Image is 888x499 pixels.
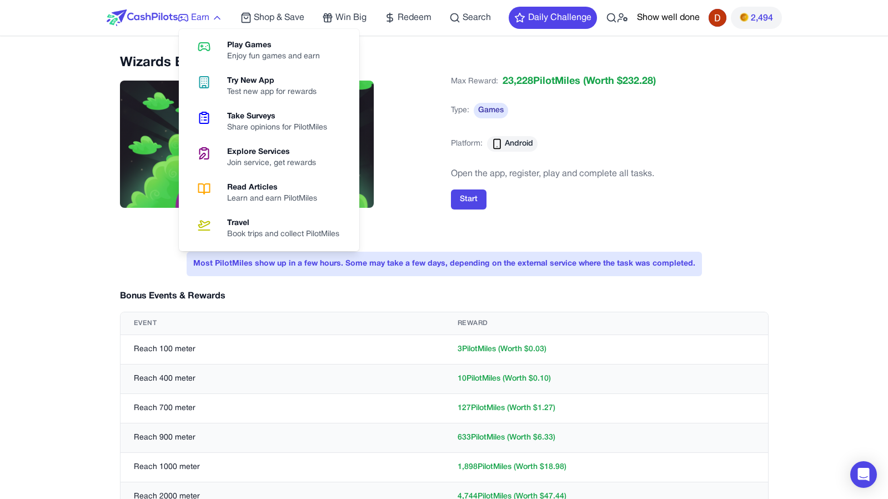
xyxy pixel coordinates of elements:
span: Games [474,103,508,118]
span: 2,494 [751,12,773,25]
th: Reward [444,312,768,335]
div: Take Surveys [227,111,336,122]
a: Earn [178,11,223,24]
div: Book trips and collect PilotMiles [227,229,348,240]
button: Daily Challenge [509,7,597,29]
img: PMs [740,13,749,22]
span: Max Reward: [451,74,498,89]
td: Reach 700 meter [121,394,444,423]
div: Share opinions for PilotMiles [227,122,336,133]
img: CashPilots Logo [107,9,178,26]
span: 23,228 PilotMiles [503,74,580,89]
button: Start [451,189,486,209]
div: Join service, get rewards [227,158,325,169]
a: Play GamesEnjoy fun games and earn [183,33,355,69]
button: Show well done [637,11,700,24]
div: Most PilotMiles show up in a few hours. Some may take a few days, depending on the external servi... [187,252,702,276]
span: Platform: [451,138,483,149]
div: Explore Services [227,147,325,158]
td: 633 PilotMiles (Worth $ 6.33 ) [444,423,768,453]
div: Travel [227,218,348,229]
td: Reach 400 meter [121,365,444,394]
span: Win Big [335,11,367,24]
a: TravelBook trips and collect PilotMiles [183,211,355,247]
span: (Worth $ 232.28 ) [580,74,656,89]
td: Reach 100 meter [121,335,444,365]
a: Explore ServicesJoin service, get rewards [183,140,355,176]
span: Earn [191,11,209,24]
p: Open the app, register, play and complete all tasks. [451,167,654,181]
span: Redeem [398,11,432,24]
a: Try New AppTest new app for rewards [183,69,355,104]
a: Search [449,11,491,24]
span: Search [463,11,491,24]
span: Type: [451,105,469,116]
a: Read ArticlesLearn and earn PilotMiles [183,176,355,211]
div: Try New App [227,76,325,87]
span: Shop & Save [254,11,304,24]
div: Read Articles [227,182,326,193]
td: 1,898 PilotMiles (Worth $ 18.98 ) [444,453,768,482]
button: PMs2,494 [731,7,782,29]
h3: Bonus Events & Rewards [120,290,225,303]
th: Event [121,312,444,335]
span: Android [505,138,533,149]
div: Test new app for rewards [227,87,325,98]
img: 385f3dc8-c830-43fe-aaeb-13a7adb24c8a.png [120,81,374,208]
td: 3 PilotMiles (Worth $ 0.03 ) [444,335,768,365]
div: Enjoy fun games and earn [227,51,329,62]
td: Reach 1000 meter [121,453,444,482]
a: Win Big [322,11,367,24]
td: Reach 900 meter [121,423,444,453]
h2: Wizards Bag [120,54,438,72]
td: 10 PilotMiles (Worth $ 0.10 ) [444,365,768,394]
a: Take SurveysShare opinions for PilotMiles [183,104,355,140]
div: Learn and earn PilotMiles [227,193,326,204]
div: Play Games [227,40,329,51]
td: 127 PilotMiles (Worth $ 1.27 ) [444,394,768,423]
a: Shop & Save [240,11,304,24]
a: Redeem [384,11,432,24]
div: Open Intercom Messenger [850,461,877,488]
